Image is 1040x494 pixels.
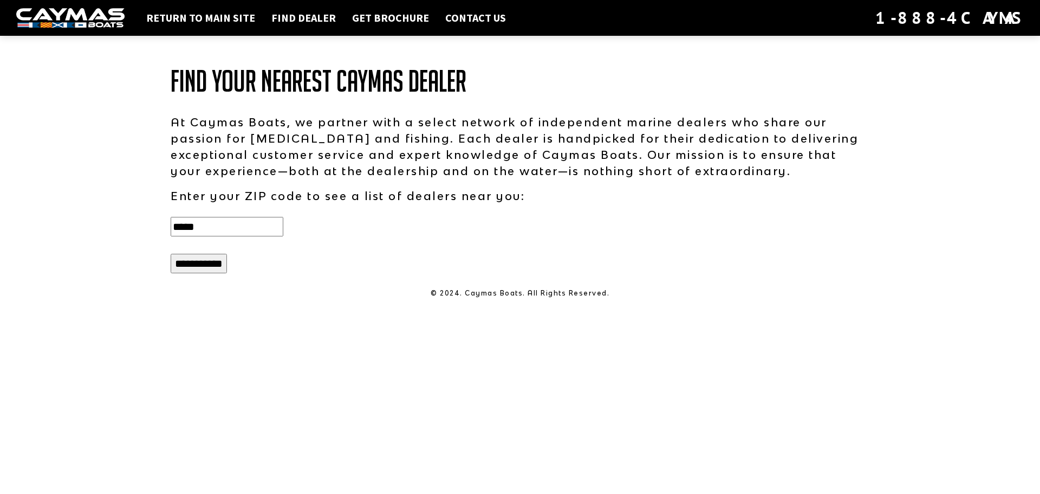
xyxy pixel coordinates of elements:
[347,11,434,25] a: Get Brochure
[171,188,869,204] p: Enter your ZIP code to see a list of dealers near you:
[141,11,261,25] a: Return to main site
[440,11,511,25] a: Contact Us
[16,8,125,28] img: white-logo-c9c8dbefe5ff5ceceb0f0178aa75bf4bb51f6bca0971e226c86eb53dfe498488.png
[875,6,1024,30] div: 1-888-4CAYMAS
[266,11,341,25] a: Find Dealer
[171,65,869,98] h1: Find Your Nearest Caymas Dealer
[171,288,869,298] p: © 2024. Caymas Boats. All Rights Reserved.
[171,114,869,179] p: At Caymas Boats, we partner with a select network of independent marine dealers who share our pas...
